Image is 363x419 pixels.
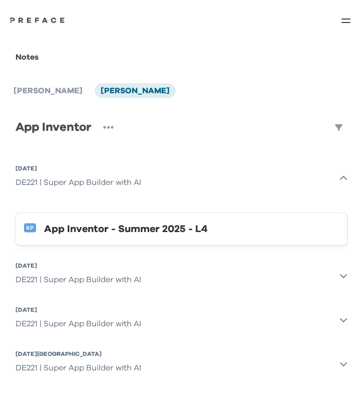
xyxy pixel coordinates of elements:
[44,221,339,237] div: App Inventor - Summer 2025 - L4
[16,213,347,246] button: App Inventor - Summer 2025 - L4
[101,87,170,95] span: [PERSON_NAME]
[16,160,347,196] button: [DATE]DE221 | Super App Builder with AI
[8,16,67,24] img: Preface Logo
[16,306,141,314] div: [DATE]
[16,164,141,172] div: [DATE]
[14,87,83,95] span: [PERSON_NAME]
[16,314,141,334] div: DE221 | Super App Builder with AI
[16,118,91,136] h1: App Inventor
[16,270,141,290] div: DE221 | Super App Builder with AI
[8,51,355,71] div: Notes
[16,262,141,270] div: [DATE]
[16,358,141,378] div: DE221 | Super App Builder with AI
[16,172,141,192] div: DE221 | Super App Builder with AI
[16,346,347,382] button: [DATE][GEOGRAPHIC_DATA]DE221 | Super App Builder with AI
[16,302,347,338] button: [DATE]DE221 | Super App Builder with AI
[16,258,347,294] button: [DATE]DE221 | Super App Builder with AI
[16,350,141,358] div: [DATE][GEOGRAPHIC_DATA]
